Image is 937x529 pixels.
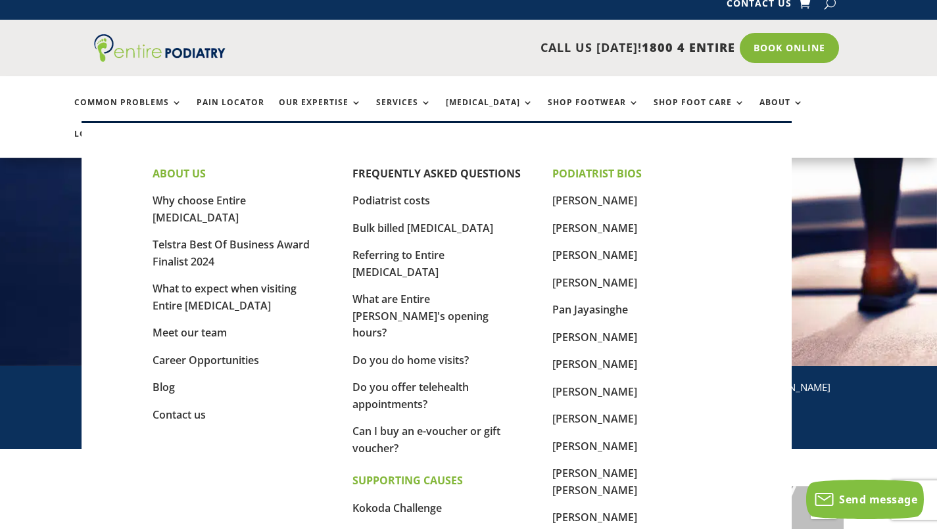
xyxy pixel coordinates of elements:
[279,98,362,126] a: Our Expertise
[352,501,442,515] a: Kokoda Challenge
[552,439,637,453] a: [PERSON_NAME]
[153,193,246,225] a: Why choose Entire [MEDICAL_DATA]
[548,98,639,126] a: Shop Footwear
[266,39,735,57] p: CALL US [DATE]!
[839,492,917,507] span: Send message
[376,98,431,126] a: Services
[552,248,637,262] a: [PERSON_NAME]
[197,98,264,126] a: Pain Locator
[153,237,310,269] a: Telstra Best Of Business Award Finalist 2024
[552,166,642,181] strong: PODIATRIST BIOS
[552,411,637,426] a: [PERSON_NAME]
[352,221,493,235] a: Bulk billed [MEDICAL_DATA]
[552,384,637,399] a: [PERSON_NAME]
[552,302,628,317] a: Pan Jayasinghe
[552,466,637,497] a: [PERSON_NAME] [PERSON_NAME]
[153,407,206,422] a: Contact us
[446,98,533,126] a: [MEDICAL_DATA]
[94,51,226,64] a: Entire Podiatry
[552,193,637,208] a: [PERSON_NAME]
[352,380,469,411] a: Do you offer telehealth appointments?
[654,98,745,126] a: Shop Foot Care
[552,275,637,290] a: [PERSON_NAME]
[352,248,444,279] a: Referring to Entire [MEDICAL_DATA]
[74,129,140,158] a: Locations
[352,292,489,340] a: What are Entire [PERSON_NAME]'s opening hours?
[552,221,637,235] a: [PERSON_NAME]
[352,473,463,488] strong: SUPPORTING CAUSES
[153,281,297,313] a: What to expect when visiting Entire [MEDICAL_DATA]
[642,39,735,55] span: 1800 4 ENTIRE
[552,330,637,344] a: [PERSON_NAME]
[352,353,469,367] a: Do you do home visits?
[153,353,259,367] a: Career Opportunities
[759,98,804,126] a: About
[153,325,227,340] a: Meet our team
[74,98,182,126] a: Common Problems
[552,357,637,371] a: [PERSON_NAME]
[94,34,226,62] img: logo (1)
[806,480,924,519] button: Send message
[352,193,430,208] a: Podiatrist costs
[153,380,175,394] a: Blog
[740,33,839,63] a: Book Online
[352,166,521,181] a: FREQUENTLY ASKED QUESTIONS
[352,424,500,455] a: Can I buy an e-voucher or gift voucher?
[153,166,206,181] strong: ABOUT US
